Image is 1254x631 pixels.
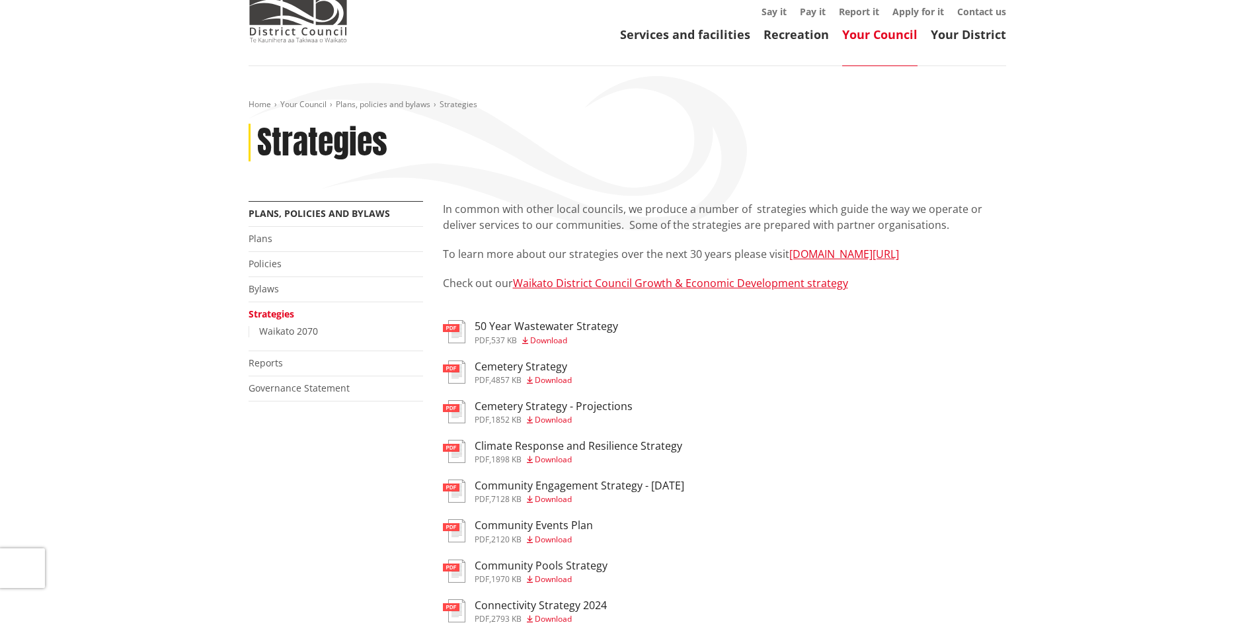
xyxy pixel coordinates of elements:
[249,282,279,295] a: Bylaws
[475,335,489,346] span: pdf
[443,599,607,623] a: Connectivity Strategy 2024 pdf,2793 KB Download
[620,26,750,42] a: Services and facilities
[475,599,607,612] h3: Connectivity Strategy 2024
[475,454,489,465] span: pdf
[475,440,682,452] h3: Climate Response and Resilience Strategy
[535,573,572,585] span: Download
[249,99,1006,110] nav: breadcrumb
[475,374,489,386] span: pdf
[249,99,271,110] a: Home
[443,360,572,384] a: Cemetery Strategy pdf,4857 KB Download
[475,615,607,623] div: ,
[336,99,430,110] a: Plans, policies and bylaws
[491,335,517,346] span: 537 KB
[475,480,684,492] h3: Community Engagement Strategy - [DATE]
[475,536,593,544] div: ,
[491,573,522,585] span: 1970 KB
[443,440,682,464] a: Climate Response and Resilience Strategy pdf,1898 KB Download
[443,320,618,344] a: 50 Year Wastewater Strategy pdf,537 KB Download
[491,534,522,545] span: 2120 KB
[249,232,272,245] a: Plans
[535,414,572,425] span: Download
[535,454,572,465] span: Download
[443,360,465,384] img: document-pdf.svg
[475,519,593,532] h3: Community Events Plan
[535,534,572,545] span: Download
[789,247,899,261] a: [DOMAIN_NAME][URL]
[475,376,572,384] div: ,
[491,414,522,425] span: 1852 KB
[931,26,1006,42] a: Your District
[443,246,1006,262] p: To learn more about our strategies over the next 30 years please visit
[249,207,390,220] a: Plans, policies and bylaws
[475,534,489,545] span: pdf
[535,493,572,505] span: Download
[249,382,350,394] a: Governance Statement
[530,335,567,346] span: Download
[249,257,282,270] a: Policies
[259,325,318,337] a: Waikato 2070
[443,201,1006,307] div: Check out our
[475,337,618,345] div: ,
[443,440,465,463] img: document-pdf.svg
[491,454,522,465] span: 1898 KB
[443,519,593,543] a: Community Events Plan pdf,2120 KB Download
[475,320,618,333] h3: 50 Year Wastewater Strategy
[762,5,787,18] a: Say it
[475,493,489,505] span: pdf
[443,480,465,503] img: document-pdf.svg
[443,201,1006,233] p: In common with other local councils, we produce a number of strategies which guide the way we ope...
[443,480,684,503] a: Community Engagement Strategy - [DATE] pdf,7128 KB Download
[443,599,465,622] img: document-pdf.svg
[443,519,465,542] img: document-pdf.svg
[443,400,633,424] a: Cemetery Strategy - Projections pdf,1852 KB Download
[491,613,522,624] span: 2793 KB
[443,320,465,343] img: document-pdf.svg
[842,26,918,42] a: Your Council
[475,456,682,464] div: ,
[475,414,489,425] span: pdf
[839,5,879,18] a: Report it
[491,493,522,505] span: 7128 KB
[475,560,607,572] h3: Community Pools Strategy
[443,560,607,583] a: Community Pools Strategy pdf,1970 KB Download
[957,5,1006,18] a: Contact us
[475,495,684,503] div: ,
[249,357,283,369] a: Reports
[475,613,489,624] span: pdf
[764,26,829,42] a: Recreation
[491,374,522,386] span: 4857 KB
[475,360,572,373] h3: Cemetery Strategy
[440,99,477,110] span: Strategies
[249,308,294,320] a: Strategies
[443,560,465,583] img: document-pdf.svg
[535,613,572,624] span: Download
[443,400,465,423] img: document-pdf.svg
[280,99,327,110] a: Your Council
[475,573,489,585] span: pdf
[475,416,633,424] div: ,
[535,374,572,386] span: Download
[800,5,826,18] a: Pay it
[892,5,944,18] a: Apply for it
[475,400,633,413] h3: Cemetery Strategy - Projections
[257,124,387,162] h1: Strategies
[475,575,607,583] div: ,
[513,276,848,290] a: Waikato District Council Growth & Economic Development strategy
